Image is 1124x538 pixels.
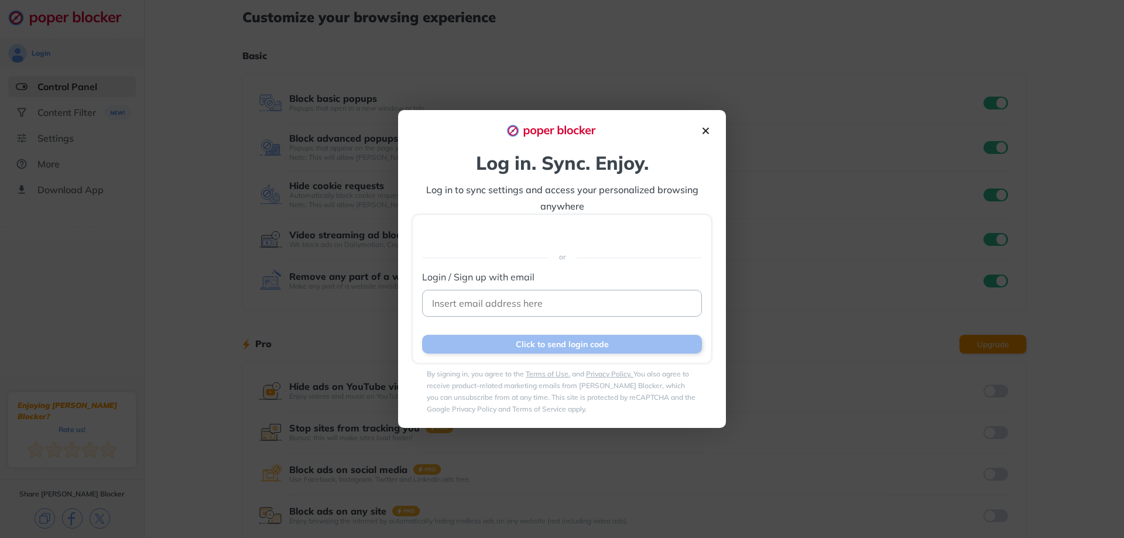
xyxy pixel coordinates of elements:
div: or [422,243,702,271]
label: Login / Sign up with email [422,271,702,283]
img: logo [506,124,606,137]
a: Terms of Use. [526,369,570,378]
div: Log in. Sync. Enjoy. [412,151,712,174]
span: Log in to sync settings and access your personalized browsing anywhere [426,184,701,212]
iframe: Sign in with Google Button [439,221,685,246]
img: close-icon [700,125,712,137]
input: Insert email address here [422,290,702,317]
label: By signing in, you agree to the and You also agree to receive product-related marketing emails fr... [427,369,695,413]
a: Privacy Policy. [586,369,633,378]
